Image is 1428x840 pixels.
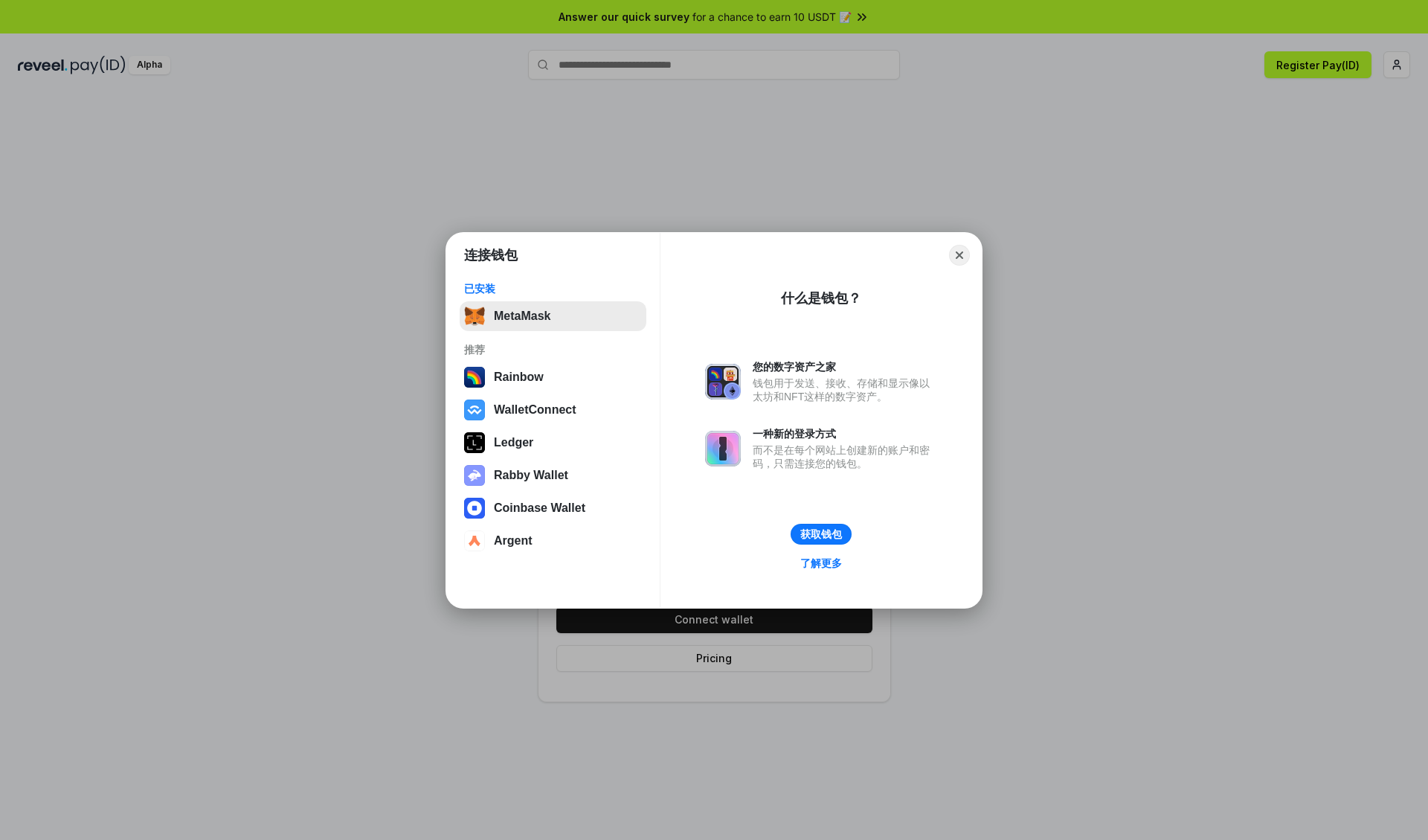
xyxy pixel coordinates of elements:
[464,530,485,551] img: svg+xml,%3Csvg%20width%3D%2228%22%20height%3D%2228%22%20viewBox%3D%220%200%2028%2028%22%20fill%3D...
[800,557,842,570] div: 了解更多
[949,245,970,266] button: Close
[464,282,642,295] div: 已安装
[494,501,585,515] div: Coinbase Wallet
[781,289,861,307] div: 什么是钱包？
[791,524,852,545] button: 获取钱包
[753,360,937,373] div: 您的数字资产之家
[464,246,518,264] h1: 连接钱包
[705,431,741,467] img: svg+xml,%3Csvg%20xmlns%3D%22http%3A%2F%2Fwww.w3.org%2F2000%2Fsvg%22%20fill%3D%22none%22%20viewBox...
[464,343,642,356] div: 推荐
[460,428,646,458] button: Ledger
[494,403,576,417] div: WalletConnect
[494,371,544,384] div: Rainbow
[791,554,851,573] a: 了解更多
[464,432,485,453] img: svg+xml,%3Csvg%20xmlns%3D%22http%3A%2F%2Fwww.w3.org%2F2000%2Fsvg%22%20width%3D%2228%22%20height%3...
[494,436,533,449] div: Ledger
[800,528,842,541] div: 获取钱包
[460,301,646,331] button: MetaMask
[460,526,646,556] button: Argent
[753,376,937,403] div: 钱包用于发送、接收、存储和显示像以太坊和NFT这样的数字资产。
[753,427,937,440] div: 一种新的登录方式
[494,534,533,548] div: Argent
[460,461,646,490] button: Rabby Wallet
[494,310,550,323] div: MetaMask
[464,465,485,486] img: svg+xml,%3Csvg%20xmlns%3D%22http%3A%2F%2Fwww.w3.org%2F2000%2Fsvg%22%20fill%3D%22none%22%20viewBox...
[460,362,646,392] button: Rainbow
[464,367,485,388] img: svg+xml,%3Csvg%20width%3D%22120%22%20height%3D%22120%22%20viewBox%3D%220%200%20120%20120%22%20fil...
[464,306,485,327] img: svg+xml,%3Csvg%20fill%3D%22none%22%20height%3D%2233%22%20viewBox%3D%220%200%2035%2033%22%20width%...
[464,498,485,519] img: svg+xml,%3Csvg%20width%3D%2228%22%20height%3D%2228%22%20viewBox%3D%220%200%2028%2028%22%20fill%3D...
[460,493,646,523] button: Coinbase Wallet
[705,364,741,400] img: svg+xml,%3Csvg%20xmlns%3D%22http%3A%2F%2Fwww.w3.org%2F2000%2Fsvg%22%20fill%3D%22none%22%20viewBox...
[753,443,937,470] div: 而不是在每个网站上创建新的账户和密码，只需连接您的钱包。
[464,400,485,420] img: svg+xml,%3Csvg%20width%3D%2228%22%20height%3D%2228%22%20viewBox%3D%220%200%2028%2028%22%20fill%3D...
[460,395,646,425] button: WalletConnect
[494,469,568,482] div: Rabby Wallet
